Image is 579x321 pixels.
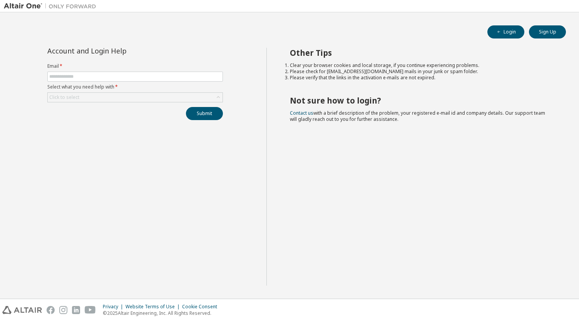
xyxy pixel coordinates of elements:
h2: Not sure how to login? [290,95,552,105]
div: Click to select [49,94,79,100]
div: Privacy [103,304,126,310]
li: Please verify that the links in the activation e-mails are not expired. [290,75,552,81]
div: Click to select [48,93,223,102]
img: instagram.svg [59,306,67,314]
label: Select what you need help with [47,84,223,90]
p: © 2025 Altair Engineering, Inc. All Rights Reserved. [103,310,222,316]
img: facebook.svg [47,306,55,314]
label: Email [47,63,223,69]
img: youtube.svg [85,306,96,314]
button: Login [487,25,524,38]
li: Clear your browser cookies and local storage, if you continue experiencing problems. [290,62,552,69]
button: Sign Up [529,25,566,38]
div: Website Terms of Use [126,304,182,310]
img: Altair One [4,2,100,10]
h2: Other Tips [290,48,552,58]
a: Contact us [290,110,313,116]
button: Submit [186,107,223,120]
div: Cookie Consent [182,304,222,310]
span: with a brief description of the problem, your registered e-mail id and company details. Our suppo... [290,110,545,122]
img: altair_logo.svg [2,306,42,314]
img: linkedin.svg [72,306,80,314]
li: Please check for [EMAIL_ADDRESS][DOMAIN_NAME] mails in your junk or spam folder. [290,69,552,75]
div: Account and Login Help [47,48,188,54]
